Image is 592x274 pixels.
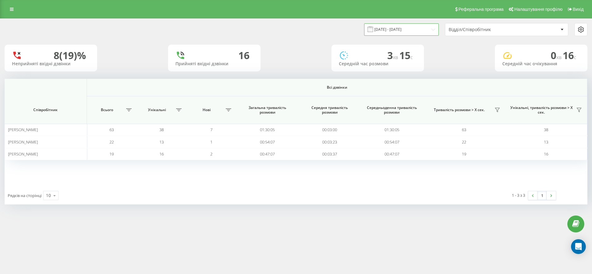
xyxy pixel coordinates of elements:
[563,49,576,62] span: 16
[140,107,174,112] span: Унікальні
[90,107,125,112] span: Всього
[512,192,525,198] div: 1 - 3 з 3
[458,7,504,12] span: Реферальна програма
[410,54,413,61] span: c
[210,139,212,145] span: 1
[115,85,559,90] span: Всі дзвінки
[571,239,586,254] div: Open Intercom Messenger
[367,105,417,115] span: Середньоденна тривалість розмови
[236,136,298,148] td: 00:54:07
[159,151,164,157] span: 16
[8,139,38,145] span: [PERSON_NAME]
[462,151,466,157] span: 19
[514,7,562,12] span: Налаштування профілю
[236,124,298,136] td: 01:30:05
[449,27,522,32] div: Відділ/Співробітник
[298,148,361,160] td: 00:03:37
[426,107,492,112] span: Тривалість розмови > Х сек.
[238,50,249,61] div: 16
[573,7,584,12] span: Вихід
[210,151,212,157] span: 2
[11,107,80,112] span: Співробітник
[502,61,580,66] div: Середній час очікування
[8,193,42,198] span: Рядків на сторінці
[462,127,466,132] span: 63
[544,151,548,157] span: 16
[46,192,51,199] div: 10
[361,136,423,148] td: 00:54:07
[159,139,164,145] span: 13
[544,139,548,145] span: 13
[109,139,114,145] span: 22
[54,50,86,61] div: 8 (19)%
[393,54,399,61] span: хв
[8,151,38,157] span: [PERSON_NAME]
[361,148,423,160] td: 00:47:07
[551,49,563,62] span: 0
[298,136,361,148] td: 00:03:23
[304,105,355,115] span: Середня тривалість розмови
[8,127,38,132] span: [PERSON_NAME]
[109,151,114,157] span: 19
[574,54,576,61] span: c
[236,148,298,160] td: 00:47:07
[242,105,293,115] span: Загальна тривалість розмови
[298,124,361,136] td: 00:03:00
[210,127,212,132] span: 7
[159,127,164,132] span: 38
[544,127,548,132] span: 38
[109,127,114,132] span: 63
[556,54,563,61] span: хв
[12,61,90,66] div: Неприйняті вхідні дзвінки
[399,49,413,62] span: 15
[508,105,574,115] span: Унікальні, тривалість розмови > Х сек.
[387,49,399,62] span: 3
[361,124,423,136] td: 01:30:05
[190,107,224,112] span: Нові
[339,61,417,66] div: Середній час розмови
[462,139,466,145] span: 22
[537,191,547,200] a: 1
[175,61,253,66] div: Прийняті вхідні дзвінки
